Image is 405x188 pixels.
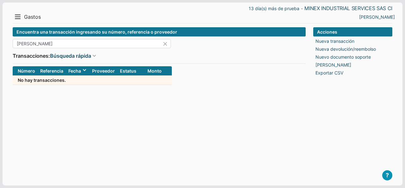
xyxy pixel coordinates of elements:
[249,5,299,12] a: 13 día(s) más de prueba
[38,66,66,75] th: Referencia
[13,12,23,22] button: Menu
[313,27,392,36] div: Acciones
[13,75,164,85] td: No hay transacciones.
[13,66,38,75] th: Número
[13,51,306,61] div: Transacciones:
[50,52,91,60] a: Búsqueda rápida
[304,5,392,12] a: MINEX INDUSTRIAL SERVICES SAS CI
[315,38,354,44] a: Nueva transacción
[24,14,41,20] span: Gastos
[117,66,139,75] th: Estatus
[13,27,306,36] div: Encuentra una transacción ingresando su número, referencia o proveedor
[359,14,395,20] a: ALEJANDRA RAMIREZ RAMIREZ
[301,7,303,10] span: -
[90,66,117,75] th: Proveedor
[66,66,90,75] th: Fecha
[139,66,164,75] th: Monto
[315,69,343,76] a: Exportar CSV
[382,170,392,180] button: ?
[315,46,376,52] a: Nueva devolución/reembolso
[13,39,171,48] input: Presiona enter para buscar
[315,54,371,60] a: Nuevo documento soporte
[315,62,351,68] a: [PERSON_NAME]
